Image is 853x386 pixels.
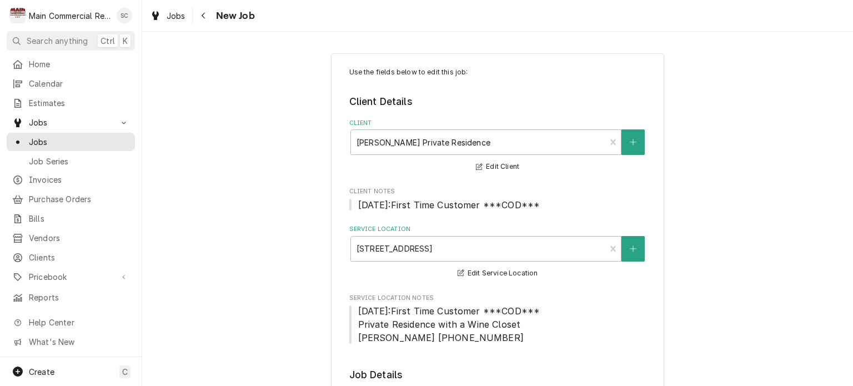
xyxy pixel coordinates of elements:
[123,35,128,47] span: K
[29,193,129,205] span: Purchase Orders
[7,248,135,267] a: Clients
[7,288,135,307] a: Reports
[29,58,129,70] span: Home
[7,268,135,286] a: Go to Pricebook
[7,209,135,228] a: Bills
[621,236,645,262] button: Create New Location
[630,245,636,253] svg: Create New Location
[358,199,540,210] span: [DATE]:First Time Customer ***COD***
[7,113,135,132] a: Go to Jobs
[29,156,129,167] span: Job Series
[195,7,213,24] button: Navigate back
[29,292,129,303] span: Reports
[213,8,255,23] span: New Job
[27,35,88,47] span: Search anything
[474,160,521,174] button: Edit Client
[349,368,646,382] legend: Job Details
[145,7,190,25] a: Jobs
[29,10,111,22] div: Main Commercial Refrigeration Service
[29,317,128,328] span: Help Center
[29,174,129,186] span: Invoices
[349,294,646,303] span: Service Location Notes
[7,74,135,93] a: Calendar
[456,267,540,280] button: Edit Service Location
[29,367,54,377] span: Create
[7,55,135,73] a: Home
[29,271,113,283] span: Pricebook
[29,232,129,244] span: Vendors
[349,94,646,109] legend: Client Details
[29,252,129,263] span: Clients
[10,8,26,23] div: M
[349,119,646,128] label: Client
[122,366,128,378] span: C
[7,94,135,112] a: Estimates
[349,187,646,211] div: Client Notes
[117,8,132,23] div: SC
[101,35,115,47] span: Ctrl
[7,31,135,51] button: Search anythingCtrlK
[7,190,135,208] a: Purchase Orders
[10,8,26,23] div: Main Commercial Refrigeration Service's Avatar
[349,187,646,196] span: Client Notes
[7,133,135,151] a: Jobs
[630,138,636,146] svg: Create New Client
[621,129,645,155] button: Create New Client
[7,313,135,332] a: Go to Help Center
[167,10,185,22] span: Jobs
[117,8,132,23] div: Sharon Campbell's Avatar
[7,333,135,351] a: Go to What's New
[29,336,128,348] span: What's New
[7,152,135,171] a: Job Series
[29,78,129,89] span: Calendar
[29,117,113,128] span: Jobs
[349,119,646,174] div: Client
[349,304,646,344] span: Service Location Notes
[358,305,540,343] span: [DATE]:First Time Customer ***COD*** Private Residence with a Wine Closet [PERSON_NAME] [PHONE_NU...
[349,67,646,77] p: Use the fields below to edit this job:
[7,229,135,247] a: Vendors
[29,97,129,109] span: Estimates
[7,171,135,189] a: Invoices
[349,294,646,344] div: Service Location Notes
[29,213,129,224] span: Bills
[349,198,646,212] span: Client Notes
[29,136,129,148] span: Jobs
[349,225,646,280] div: Service Location
[349,225,646,234] label: Service Location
